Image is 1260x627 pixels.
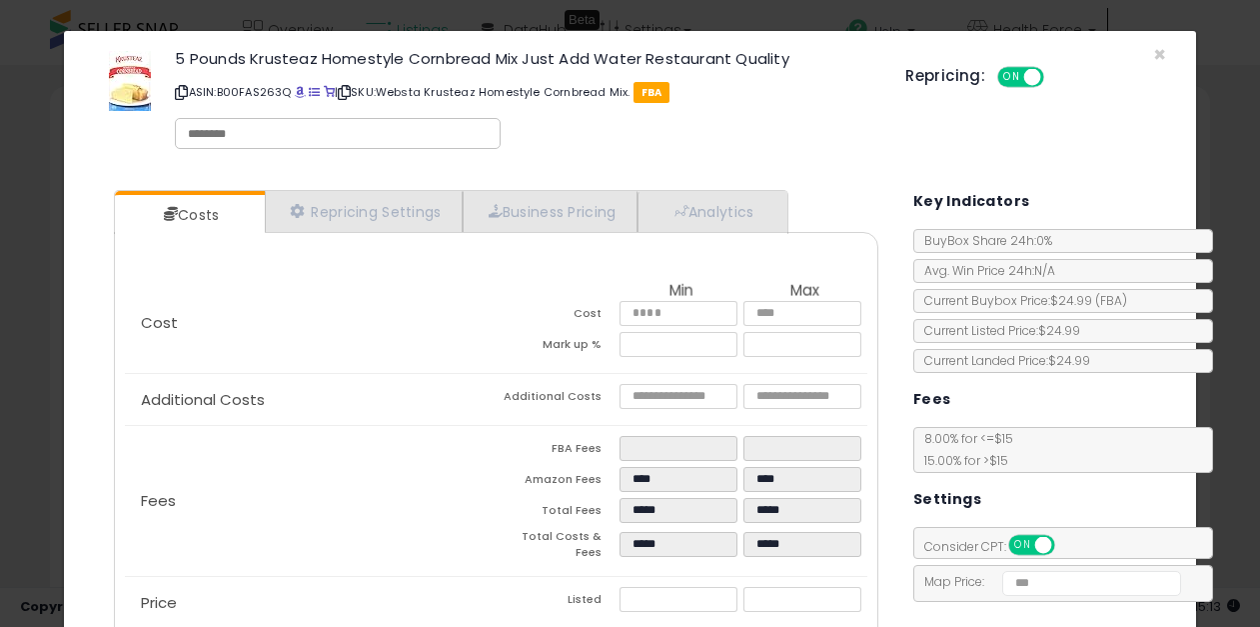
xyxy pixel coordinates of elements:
td: Listed [496,587,620,618]
td: Additional Costs [496,384,620,415]
span: Current Buybox Price: [914,292,1127,309]
th: Min [620,283,743,301]
a: Repricing Settings [265,191,463,232]
span: OFF [1051,537,1083,554]
span: BuyBox Share 24h: 0% [914,232,1052,249]
span: 15.00 % for > $15 [914,452,1008,469]
p: Price [125,595,496,611]
span: Consider CPT: [914,538,1081,555]
span: $24.99 [1050,292,1127,309]
span: FBA [633,82,670,103]
span: × [1153,40,1166,69]
img: 41tS59a4I3L._SL60_.jpg [109,51,151,111]
span: OFF [1041,69,1073,86]
a: BuyBox page [295,84,306,100]
span: Map Price: [914,573,1181,590]
span: Current Listed Price: $24.99 [914,322,1080,339]
h5: Settings [913,487,981,512]
td: Amazon Fees [496,467,620,498]
a: Analytics [637,191,785,232]
p: Additional Costs [125,392,496,408]
th: Max [743,283,867,301]
h5: Repricing: [905,68,985,84]
td: Total Fees [496,498,620,529]
span: ON [1010,537,1035,554]
td: Mark up % [496,332,620,363]
span: ( FBA ) [1095,292,1127,309]
a: Costs [115,195,263,235]
td: FBA Fees [496,436,620,467]
h5: Key Indicators [913,189,1030,214]
p: ASIN: B00FAS263Q | SKU: Websta Krusteaz Homestyle Cornbread Mix. [175,76,875,108]
a: All offer listings [309,84,320,100]
td: Cost [496,301,620,332]
h3: 5 Pounds Krusteaz Homestyle Cornbread Mix Just Add Water Restaurant Quality [175,51,875,66]
td: Total Costs & Fees [496,529,620,566]
span: 8.00 % for <= $15 [914,430,1013,469]
a: Business Pricing [463,191,637,232]
span: Current Landed Price: $24.99 [914,352,1090,369]
a: Your listing only [324,84,335,100]
p: Fees [125,493,496,509]
h5: Fees [913,387,951,412]
p: Cost [125,315,496,331]
span: Avg. Win Price 24h: N/A [914,262,1055,279]
span: ON [999,69,1024,86]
